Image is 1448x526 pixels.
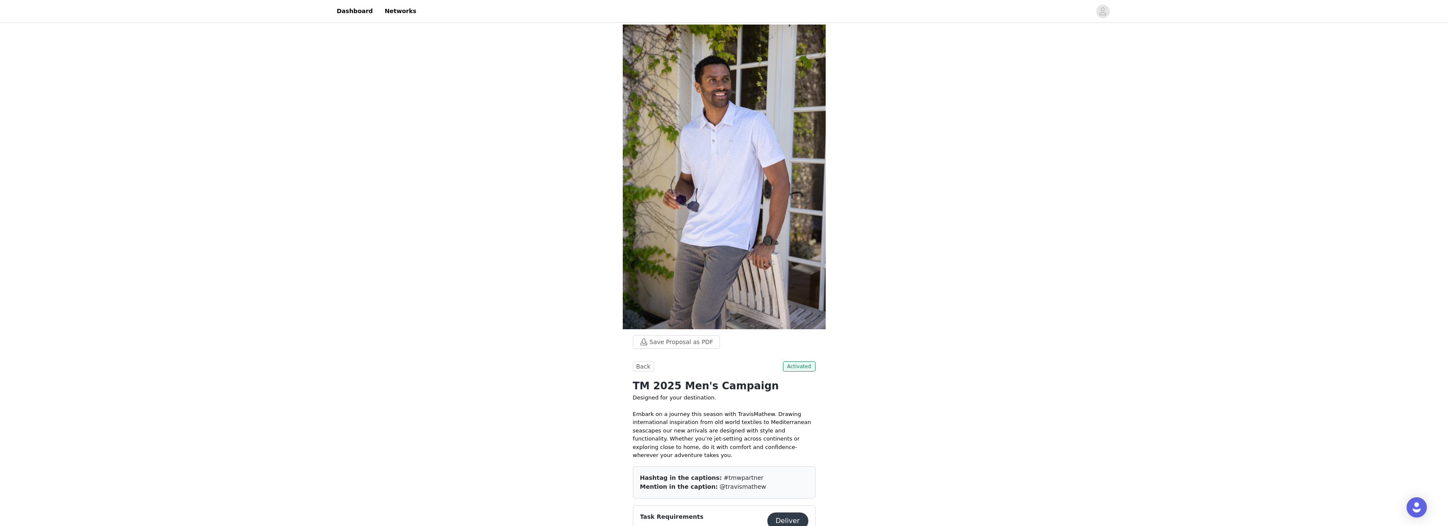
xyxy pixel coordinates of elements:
[623,25,826,329] img: campaign image
[720,483,766,490] span: @travismathew
[783,361,816,372] span: Activated
[640,512,706,521] h4: Task Requirements
[633,411,811,459] span: Embark on a journey this season with TravisMathew. Drawing international inspiration from old wor...
[633,361,654,372] button: Back
[332,2,378,21] a: Dashboard
[380,2,422,21] a: Networks
[633,378,816,394] h1: TM 2025 Men's Campaign
[1407,497,1427,518] div: Open Intercom Messenger
[633,394,717,401] span: ​Designed for your destination.
[640,483,718,490] span: Mention in the caption:
[1099,5,1107,18] div: avatar
[633,335,720,349] button: Save Proposal as PDF
[640,474,722,481] span: Hashtag in the captions:
[724,474,764,481] span: #tmwpartner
